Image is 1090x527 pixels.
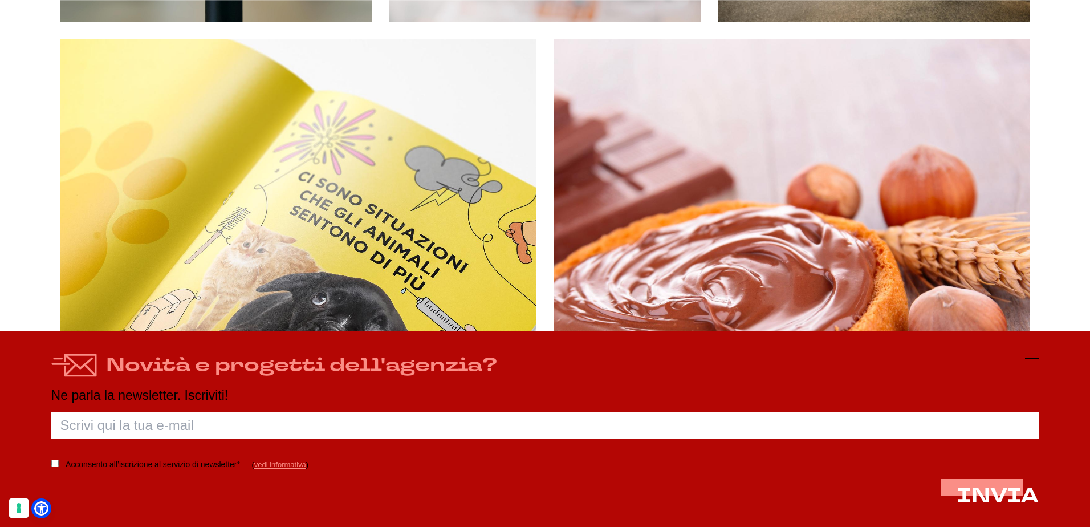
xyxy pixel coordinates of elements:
[254,460,306,469] a: vedi informativa
[9,498,29,518] button: Le tue preferenze relative al consenso per le tecnologie di tracciamento
[251,460,308,469] span: ( )
[51,412,1039,439] input: Scrivi qui la tua e-mail
[34,501,48,516] a: Open Accessibility Menu
[106,352,497,379] h4: Novità e progetti dell'agenzia?
[66,457,240,472] label: Acconsento all’iscrizione al servizio di newsletter*
[51,388,1039,402] p: Ne parla la newsletter. Iscriviti!
[957,483,1039,509] span: INVIA
[957,485,1039,506] button: INVIA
